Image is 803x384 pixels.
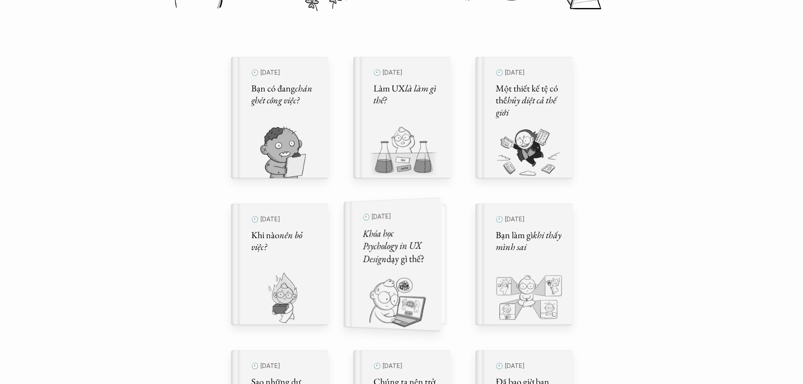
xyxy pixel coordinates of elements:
[373,67,440,78] p: 🕙 [DATE]
[496,229,563,253] em: khi thấy mình sai
[251,82,314,107] em: chán ghét công việc?
[475,204,572,325] a: 🕙 [DATE]Bạn làm gìkhi thấy mình sai
[251,229,304,253] em: nên bỏ việc?
[496,94,558,118] em: hủy diệt cả thế giới
[251,83,318,107] h5: Bạn có đang
[251,67,318,78] p: 🕙 [DATE]
[496,360,562,372] p: 🕙 [DATE]
[251,360,318,372] p: 🕙 [DATE]
[363,226,429,266] h5: dạy gì thế?
[251,229,318,253] h5: Khi nào
[363,226,423,265] em: Khóa học Psychology in UX Design
[496,229,562,253] h5: Bạn làm gì
[231,57,328,178] a: 🕙 [DATE]Bạn có đangchán ghét công việc?
[373,82,438,107] em: là làm gì thế?
[231,204,328,325] a: 🕙 [DATE]Khi nàonên bỏ việc?
[363,209,429,223] p: 🕙 [DATE]
[475,57,572,178] a: 🕙 [DATE]Một thiết kế tệ có thểhủy diệt cả thế giới
[373,360,440,372] p: 🕙 [DATE]
[353,57,450,178] a: 🕙 [DATE]Làm UXlà làm gì thế?
[353,204,450,325] a: 🕙 [DATE]Khóa học Psychology in UX Designdạy gì thế?
[496,83,562,119] h5: Một thiết kế tệ có thể
[496,214,562,225] p: 🕙 [DATE]
[251,214,318,225] p: 🕙 [DATE]
[373,83,440,107] h5: Làm UX
[496,67,562,78] p: 🕙 [DATE]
